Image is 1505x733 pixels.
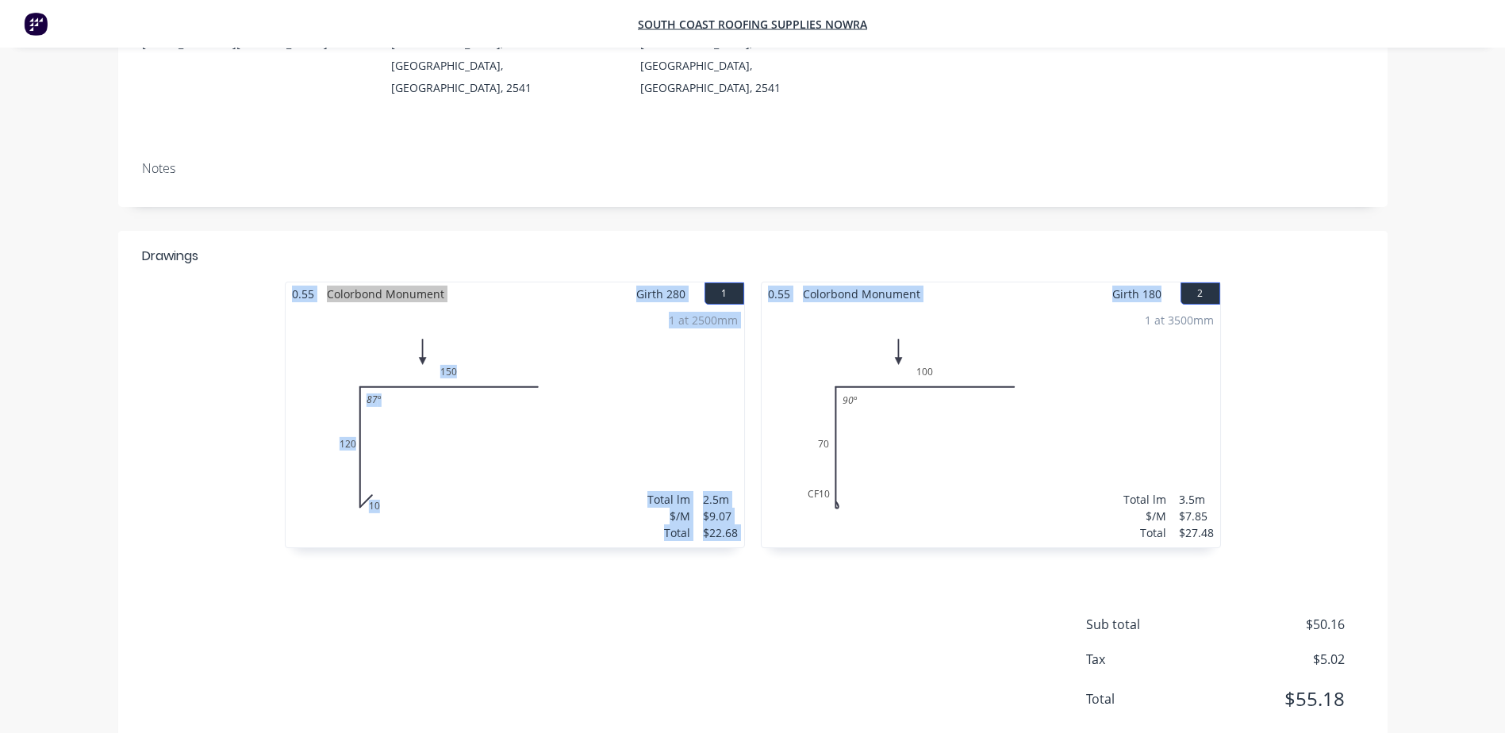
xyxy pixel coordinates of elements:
span: $5.02 [1227,650,1344,669]
span: 0.55 [762,282,797,305]
div: Notes [142,161,1364,176]
span: Total [1086,689,1227,708]
span: $55.18 [1227,685,1344,713]
div: [STREET_ADDRESS][GEOGRAPHIC_DATA], [GEOGRAPHIC_DATA], [GEOGRAPHIC_DATA], 2541 [391,10,615,99]
div: 1 at 3500mm [1145,312,1214,328]
button: 1 [705,282,744,305]
span: Girth 280 [636,282,685,305]
div: $7.85 [1179,508,1214,524]
div: [GEOGRAPHIC_DATA], [GEOGRAPHIC_DATA], [GEOGRAPHIC_DATA], 2541 [391,33,615,99]
button: 2 [1181,282,1220,305]
div: Drawings [142,247,198,266]
span: Sub total [1086,615,1227,634]
div: 0CF107010090º1 at 3500mmTotal lm$/MTotal3.5m$7.85$27.48 [762,305,1220,547]
div: $9.07 [703,508,738,524]
div: $/M [647,508,690,524]
div: Total [647,524,690,541]
div: Total lm [647,491,690,508]
div: 01012015087º1 at 2500mmTotal lm$/MTotal2.5m$9.07$22.68 [286,305,744,547]
div: $22.68 [703,524,738,541]
div: Total [1123,524,1166,541]
div: [GEOGRAPHIC_DATA], [GEOGRAPHIC_DATA], [GEOGRAPHIC_DATA], 2541 [640,33,864,99]
div: $27.48 [1179,524,1214,541]
a: South Coast Roofing Supplies Nowra [638,17,867,32]
span: Tax [1086,650,1227,669]
div: [STREET_ADDRESS][GEOGRAPHIC_DATA], [GEOGRAPHIC_DATA], [GEOGRAPHIC_DATA], 2541 [640,10,864,99]
div: Total lm [1123,491,1166,508]
div: 2.5m [703,491,738,508]
span: 0.55 [286,282,321,305]
div: 3.5m [1179,491,1214,508]
span: Colorbond Monument [321,282,451,305]
span: Colorbond Monument [797,282,927,305]
span: $50.16 [1227,615,1344,634]
img: Factory [24,12,48,36]
span: Girth 180 [1112,282,1161,305]
div: 1 at 2500mm [669,312,738,328]
div: $/M [1123,508,1166,524]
